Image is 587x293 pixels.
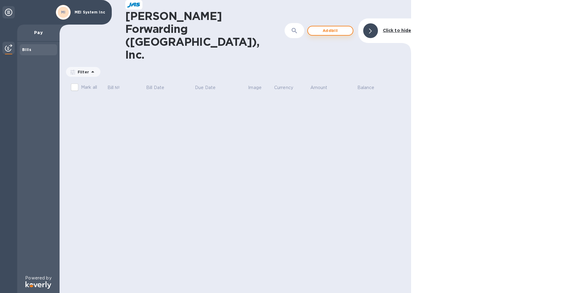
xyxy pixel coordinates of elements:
[22,47,31,52] b: Bills
[146,84,164,91] p: Bill Date
[313,27,348,34] span: Add bill
[195,84,224,91] span: Due Date
[195,84,216,91] p: Due Date
[25,275,51,281] p: Powered by
[248,84,262,91] p: Image
[107,84,120,91] p: Bill №
[25,281,51,289] img: Logo
[61,10,66,14] b: MI
[383,28,411,33] b: Click to hide
[146,84,172,91] span: Bill Date
[310,84,336,91] span: Amount
[107,84,128,91] span: Bill №
[357,84,383,91] span: Balance
[22,29,55,36] p: Pay
[81,84,97,91] p: Mark all
[310,84,328,91] p: Amount
[357,84,375,91] p: Balance
[307,26,353,36] button: Addbill
[125,10,268,61] h1: [PERSON_NAME] Forwarding ([GEOGRAPHIC_DATA]), Inc.
[75,69,89,75] p: Filter
[75,10,105,14] p: MEI System Inc
[274,84,293,91] p: Currency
